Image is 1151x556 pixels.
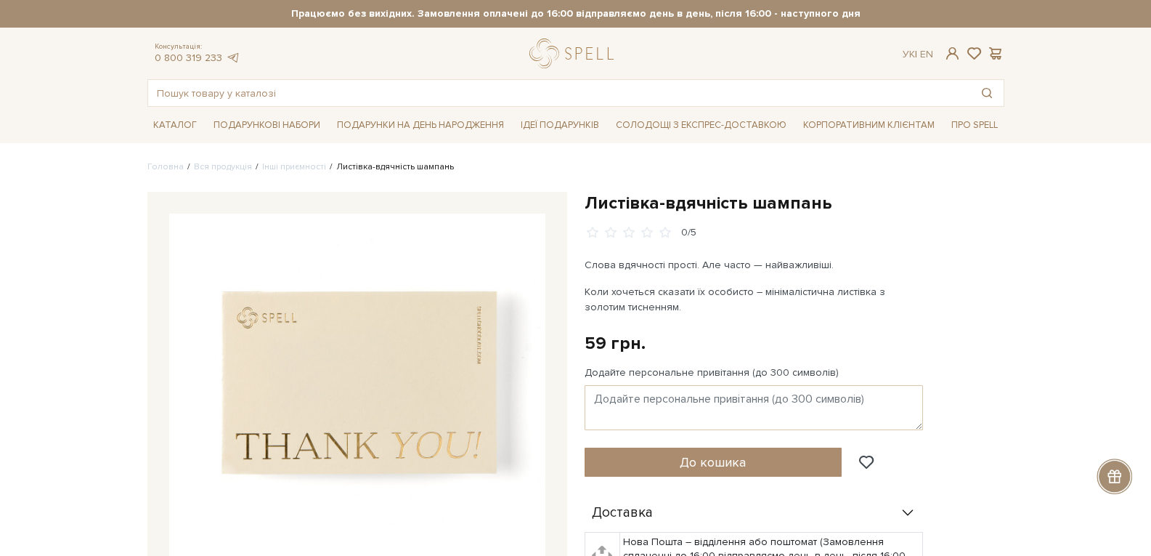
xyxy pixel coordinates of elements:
div: Ук [903,48,933,61]
span: До кошика [680,454,746,470]
p: Слова вдячності прості. Але часто — найважливіші. [585,257,925,273]
label: Додайте персональне привітання (до 300 символів) [585,366,839,379]
div: 0/5 [681,226,696,240]
a: Подарунки на День народження [331,114,510,137]
a: Інші приємності [262,161,326,172]
a: Корпоративним клієнтам [797,114,940,137]
span: Доставка [592,507,653,520]
button: Пошук товару у каталозі [970,80,1004,106]
a: Подарункові набори [208,114,326,137]
a: Каталог [147,114,203,137]
a: 0 800 319 233 [155,52,222,64]
h1: Листівка-вдячність шампань [585,192,1004,214]
p: Коли хочеться сказати їх особисто – мінімалістична листівка з золотим тисненням. [585,284,925,315]
button: До кошика [585,448,842,477]
li: Листівка-вдячність шампань [326,161,454,174]
span: | [915,48,917,60]
strong: Працюємо без вихідних. Замовлення оплачені до 16:00 відправляємо день в день, після 16:00 - насту... [147,7,1004,20]
a: Про Spell [945,114,1004,137]
a: Головна [147,161,184,172]
a: En [920,48,933,60]
a: Ідеї подарунків [515,114,605,137]
a: Солодощі з експрес-доставкою [610,113,792,137]
span: Консультація: [155,42,240,52]
a: logo [529,39,620,68]
div: 59 грн. [585,332,646,355]
a: telegram [226,52,240,64]
a: Вся продукція [194,161,252,172]
input: Пошук товару у каталозі [148,80,970,106]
